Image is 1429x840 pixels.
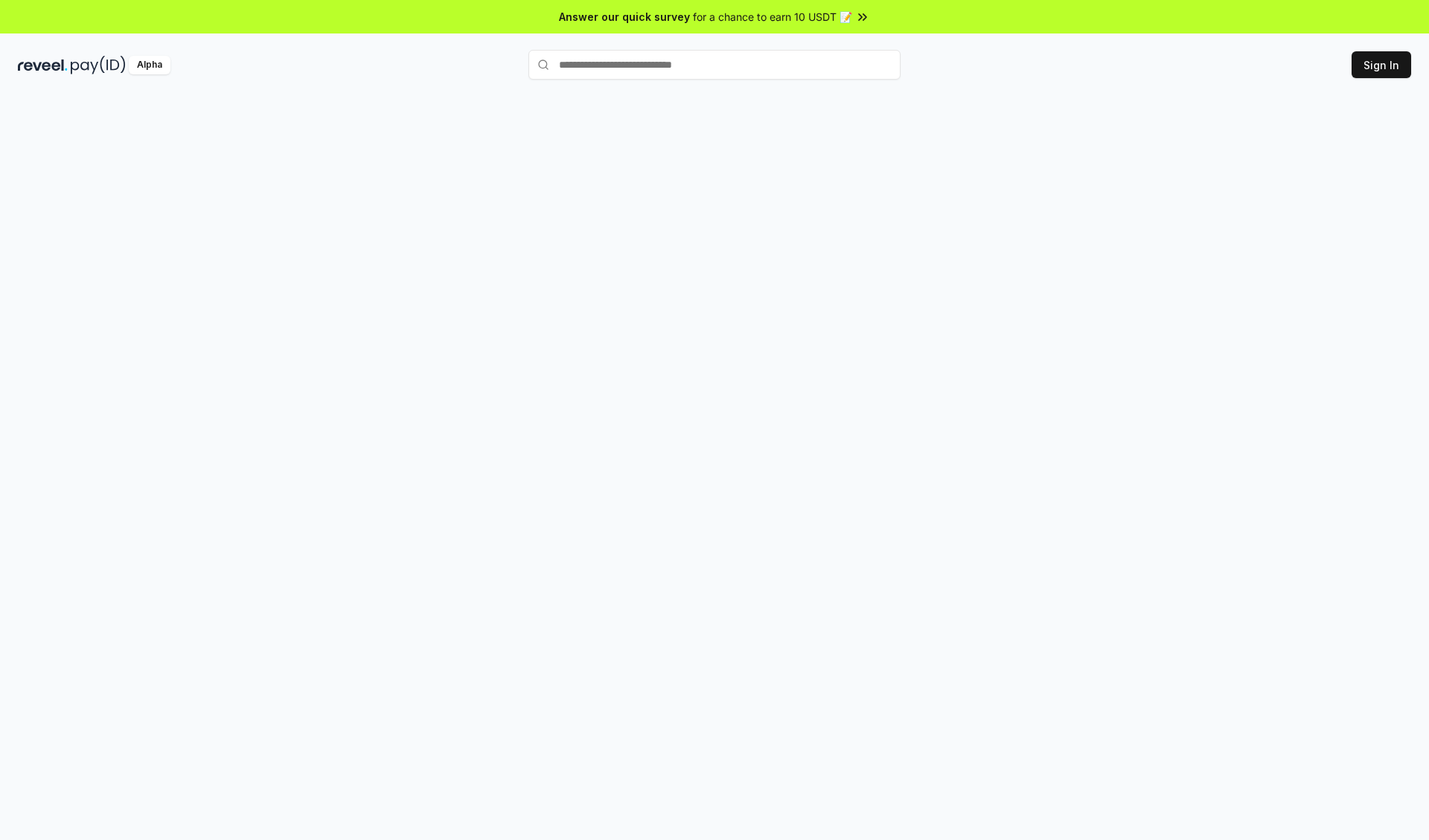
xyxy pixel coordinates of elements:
img: pay_id [71,56,126,74]
div: Alpha [129,56,170,74]
span: for a chance to earn 10 USDT 📝 [693,9,852,25]
button: Sign In [1352,51,1411,78]
img: reveel_dark [18,56,68,74]
span: Answer our quick survey [559,9,690,25]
